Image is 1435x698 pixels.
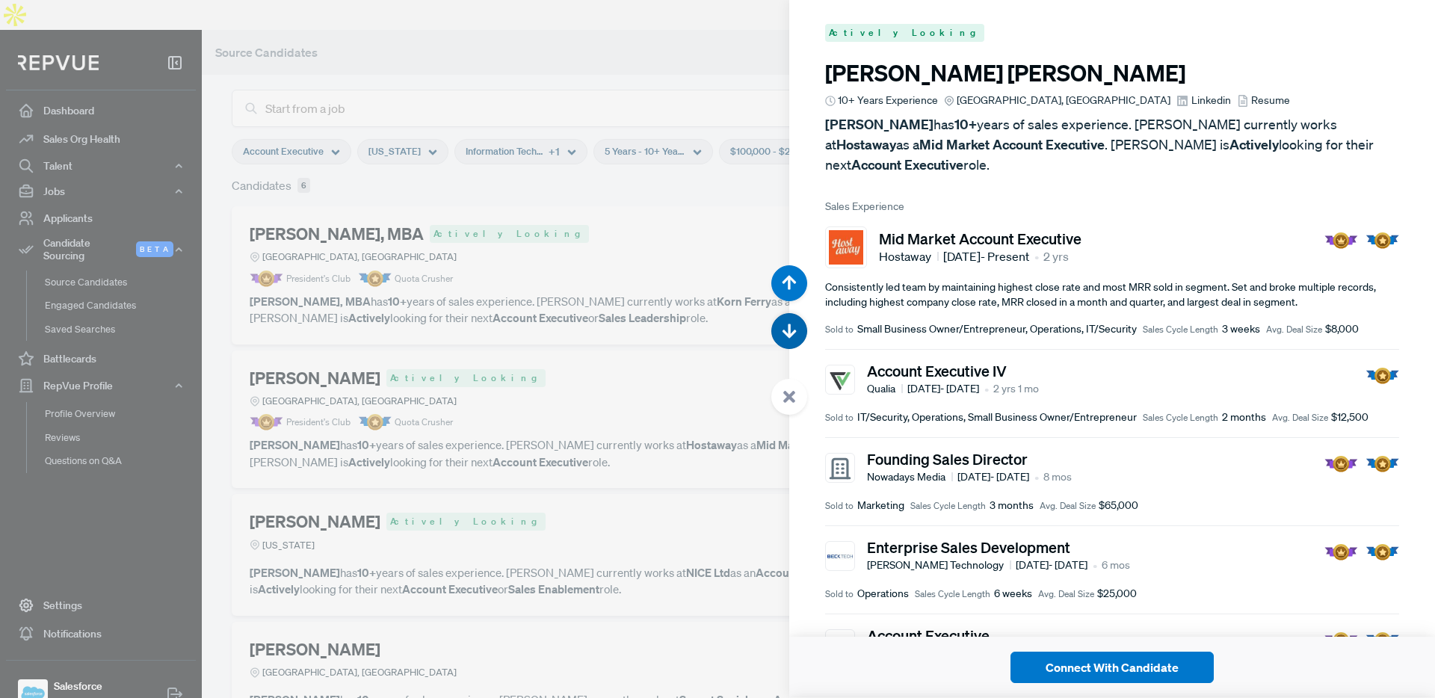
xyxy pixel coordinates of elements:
span: Sales Experience [825,199,1399,214]
span: Sales Cycle Length [910,499,986,513]
span: 2 yrs 1 mo [993,381,1039,397]
img: President Badge [1324,232,1358,249]
h5: Account Executive IV [867,362,1039,380]
span: 10+ Years Experience [838,93,938,108]
strong: Hostaway [836,136,896,153]
span: Linkedin [1191,93,1231,108]
span: 8 mos [1043,469,1072,485]
span: Operations [857,586,909,602]
span: Small Business Owner/Entrepreneur, Operations, IT/Security [857,321,1137,337]
span: 2 months [1222,410,1266,425]
strong: [PERSON_NAME] [825,116,933,133]
span: Sold to [825,587,854,601]
strong: 10+ [954,116,977,133]
h5: Founding Sales Director [867,450,1072,468]
img: President Badge [1324,632,1358,649]
span: [DATE] - [DATE] [957,469,1029,485]
h3: [PERSON_NAME] [PERSON_NAME] [825,60,1399,87]
span: Avg. Deal Size [1272,411,1328,424]
p: has years of sales experience. [PERSON_NAME] currently works at as a . [PERSON_NAME] is looking f... [825,114,1399,175]
a: Resume [1237,93,1290,108]
span: Sales Cycle Length [1143,411,1218,424]
span: Actively Looking [825,24,984,42]
article: • [984,380,989,398]
span: 6 mos [1102,558,1130,573]
span: [GEOGRAPHIC_DATA], [GEOGRAPHIC_DATA] [957,93,1170,108]
span: $8,000 [1325,321,1359,337]
h5: Mid Market Account Executive [879,229,1081,247]
img: Quota Badge [1365,544,1399,560]
span: Hostaway [879,247,939,265]
img: Hostaway [829,230,863,265]
span: Sales Cycle Length [915,587,990,601]
span: 2 yrs [1043,247,1069,265]
article: • [1034,468,1039,486]
span: $12,500 [1331,410,1368,425]
span: 6 weeks [994,586,1032,602]
span: Sold to [825,411,854,424]
button: Connect With Candidate [1010,652,1214,683]
h5: Enterprise Sales Development [867,538,1130,556]
strong: Mid Market Account Executive [919,136,1105,153]
span: Sold to [825,323,854,336]
img: Quota Badge [1365,632,1399,649]
span: Resume [1251,93,1290,108]
span: $65,000 [1099,498,1138,513]
img: Beck Technology [827,544,852,569]
img: Gartner [827,632,852,657]
strong: Account Executive [851,156,963,173]
a: Linkedin [1176,93,1230,108]
span: Sold to [825,499,854,513]
span: Marketing [857,498,904,513]
h5: Account Executive [867,626,1029,644]
img: Quota Badge [1365,456,1399,472]
img: Quota Badge [1365,232,1399,249]
span: Nowadays Media [867,469,953,485]
span: Avg. Deal Size [1038,587,1094,601]
article: • [1093,556,1097,574]
span: Avg. Deal Size [1266,323,1322,336]
article: • [1034,247,1039,265]
img: Qualia [827,368,852,392]
span: Sales Cycle Length [1143,323,1218,336]
span: [DATE] - Present [943,247,1029,265]
span: IT/Security, Operations, Small Business Owner/Entrepreneur [857,410,1137,425]
span: Qualia [867,381,903,397]
span: 3 weeks [1222,321,1260,337]
span: [DATE] - [DATE] [1016,558,1087,573]
span: $25,000 [1097,586,1137,602]
strong: Actively [1229,136,1279,153]
img: President Badge [1324,544,1358,560]
span: [DATE] - [DATE] [907,381,979,397]
span: [PERSON_NAME] Technology [867,558,1011,573]
img: President Badge [1324,456,1358,472]
span: 3 months [990,498,1034,513]
img: Quota Badge [1365,368,1399,384]
span: Avg. Deal Size [1040,499,1096,513]
p: Consistently led team by maintaining highest close rate and most MRR sold in segment. Set and bro... [825,280,1399,309]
